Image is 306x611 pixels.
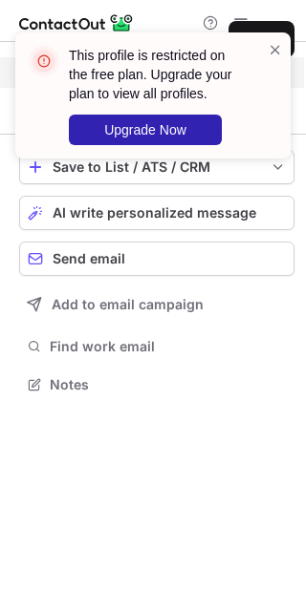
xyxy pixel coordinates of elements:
[19,11,134,34] img: ContactOut v5.3.10
[19,196,295,230] button: AI write personalized message
[53,251,125,266] span: Send email
[69,46,245,103] header: This profile is restricted on the free plan. Upgrade your plan to view all profiles.
[19,287,295,322] button: Add to email campaign
[104,122,186,137] span: Upgrade Now
[19,333,295,360] button: Find work email
[19,242,295,276] button: Send email
[19,371,295,398] button: Notes
[52,297,204,312] span: Add to email campaign
[29,46,59,76] img: error
[53,205,256,221] span: AI write personalized message
[50,338,287,355] span: Find work email
[69,115,222,145] button: Upgrade Now
[50,376,287,393] span: Notes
